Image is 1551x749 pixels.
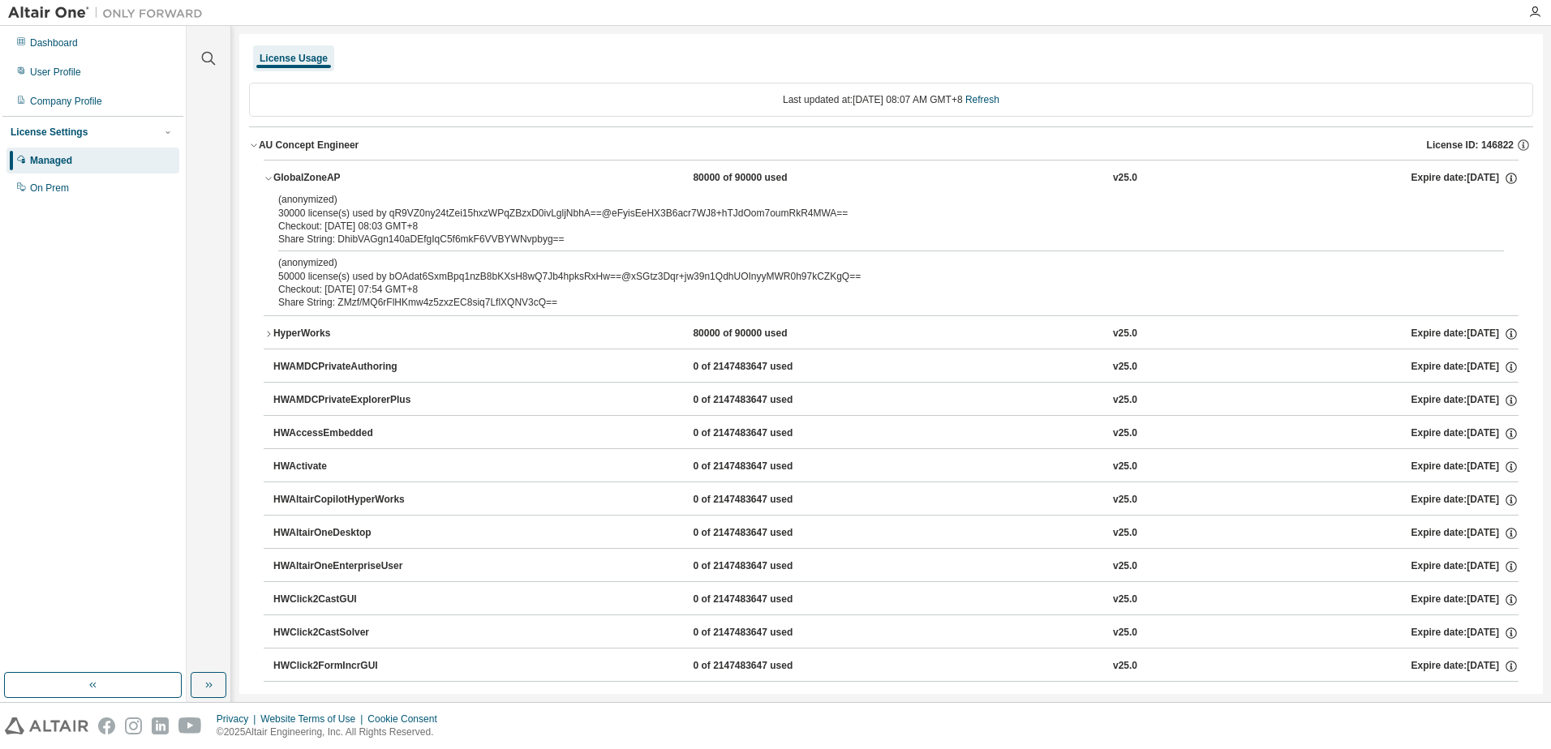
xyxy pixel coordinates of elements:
div: 0 of 2147483647 used [693,493,839,507]
div: v25.0 [1113,493,1137,507]
div: User Profile [30,66,81,79]
div: GlobalZoneAP [273,171,419,186]
div: v25.0 [1113,460,1137,474]
div: 0 of 2147483647 used [693,593,839,607]
div: v25.0 [1113,393,1137,408]
div: HWAccessEmbedded [273,426,419,441]
img: youtube.svg [178,717,202,734]
div: v25.0 [1113,327,1137,341]
div: Company Profile [30,95,102,108]
div: HWAltairOneDesktop [273,526,419,541]
img: facebook.svg [98,717,115,734]
div: v25.0 [1113,692,1137,707]
p: (anonymized) [278,256,1465,270]
div: Checkout: [DATE] 08:03 GMT+8 [278,220,1465,233]
div: HWClick2FormOneStep [273,692,419,707]
div: 0 of 2147483647 used [693,360,839,374]
div: HWAltairCopilotHyperWorks [273,493,419,507]
div: v25.0 [1113,426,1137,441]
div: Privacy [217,713,260,725]
div: Expire date: [DATE] [1411,526,1518,541]
img: altair_logo.svg [5,717,88,734]
div: License Settings [11,126,88,139]
div: Share String: DhibVAGgn140aDEfgIqC5f6mkF6VVBYWNvpbyg== [278,233,1465,246]
button: HWAMDCPrivateExplorerPlus0 of 2147483647 usedv25.0Expire date:[DATE] [273,383,1519,418]
div: Checkout: [DATE] 07:54 GMT+8 [278,283,1465,296]
div: Website Terms of Use [260,713,367,725]
div: 80000 of 90000 used [693,327,839,341]
div: Expire date: [DATE] [1411,360,1518,374]
div: 50000 license(s) used by bOAdat6SxmBpq1nzB8bKXsH8wQ7Jb4hpksRxHw==@xSGtz3Dqr+jw39n1QdhUOInyyMWR0h9... [278,256,1465,283]
div: HWAMDCPrivateAuthoring [273,360,419,374]
button: HWAMDCPrivateAuthoring0 of 2147483647 usedv25.0Expire date:[DATE] [273,349,1519,385]
button: HWAltairOneDesktop0 of 2147483647 usedv25.0Expire date:[DATE] [273,516,1519,551]
div: 0 of 2147483647 used [693,460,839,474]
div: 0 of 2147483647 used [693,526,839,541]
button: AU Concept EngineerLicense ID: 146822 [249,127,1533,163]
div: Dashboard [30,36,78,49]
div: 0 of 2147483647 used [693,426,839,441]
div: License Usage [260,52,328,65]
div: HWClick2CastSolver [273,626,419,640]
div: 80000 of 90000 used [693,171,839,186]
div: HWClick2FormIncrGUI [273,659,419,674]
div: Share String: ZMzf/MQ6rFlHKmw4z5zxzEC8siq7LflXQNV3cQ== [278,296,1465,309]
div: 0 of 2147483647 used [693,393,839,408]
p: (anonymized) [278,193,1465,207]
div: 30000 license(s) used by qR9VZ0ny24tZei15hxzWPqZBzxD0ivLgljNbhA==@eFyisEeHX3B6acr7WJ8+hTJdOom7oum... [278,193,1465,220]
span: License ID: 146822 [1427,139,1514,152]
div: Expire date: [DATE] [1411,692,1518,707]
button: HWClick2CastSolver0 of 2147483647 usedv25.0Expire date:[DATE] [273,615,1519,651]
button: HWClick2FormIncrGUI0 of 2147483647 usedv25.0Expire date:[DATE] [273,648,1519,684]
div: 0 of 2147483647 used [693,692,839,707]
button: HWAltairCopilotHyperWorks0 of 2147483647 usedv25.0Expire date:[DATE] [273,482,1519,518]
div: Expire date: [DATE] [1411,626,1518,640]
div: HWAMDCPrivateExplorerPlus [273,393,419,408]
a: Refresh [965,94,999,105]
div: Expire date: [DATE] [1411,426,1518,441]
div: v25.0 [1113,659,1137,674]
button: GlobalZoneAP80000 of 90000 usedv25.0Expire date:[DATE] [264,160,1519,196]
button: HWAltairOneEnterpriseUser0 of 2147483647 usedv25.0Expire date:[DATE] [273,549,1519,584]
div: v25.0 [1113,360,1137,374]
img: linkedin.svg [152,717,169,734]
div: v25.0 [1113,526,1137,541]
div: Expire date: [DATE] [1411,493,1518,507]
div: HWActivate [273,460,419,474]
div: Managed [30,154,72,167]
div: v25.0 [1113,171,1137,186]
p: © 2025 Altair Engineering, Inc. All Rights Reserved. [217,725,447,739]
div: Last updated at: [DATE] 08:07 AM GMT+8 [249,83,1533,117]
div: 0 of 2147483647 used [693,626,839,640]
div: HWAltairOneEnterpriseUser [273,559,419,574]
button: HWClick2FormOneStep0 of 2147483647 usedv25.0Expire date:[DATE] [273,682,1519,717]
div: v25.0 [1113,593,1137,607]
img: Altair One [8,5,211,21]
div: Expire date: [DATE] [1411,460,1518,474]
div: 0 of 2147483647 used [693,659,839,674]
div: HyperWorks [273,327,419,341]
div: HWClick2CastGUI [273,593,419,607]
div: Expire date: [DATE] [1411,559,1518,574]
div: AU Concept Engineer [259,139,359,152]
div: Cookie Consent [367,713,446,725]
button: HyperWorks80000 of 90000 usedv25.0Expire date:[DATE] [264,316,1519,352]
div: v25.0 [1113,559,1137,574]
div: Expire date: [DATE] [1411,393,1518,408]
div: 0 of 2147483647 used [693,559,839,574]
div: Expire date: [DATE] [1411,327,1518,341]
div: v25.0 [1113,626,1137,640]
button: HWClick2CastGUI0 of 2147483647 usedv25.0Expire date:[DATE] [273,582,1519,618]
div: Expire date: [DATE] [1411,593,1518,607]
button: HWAccessEmbedded0 of 2147483647 usedv25.0Expire date:[DATE] [273,416,1519,452]
div: Expire date: [DATE] [1411,659,1518,674]
div: On Prem [30,182,69,195]
img: instagram.svg [125,717,142,734]
div: Expire date: [DATE] [1411,171,1518,186]
button: HWActivate0 of 2147483647 usedv25.0Expire date:[DATE] [273,449,1519,485]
